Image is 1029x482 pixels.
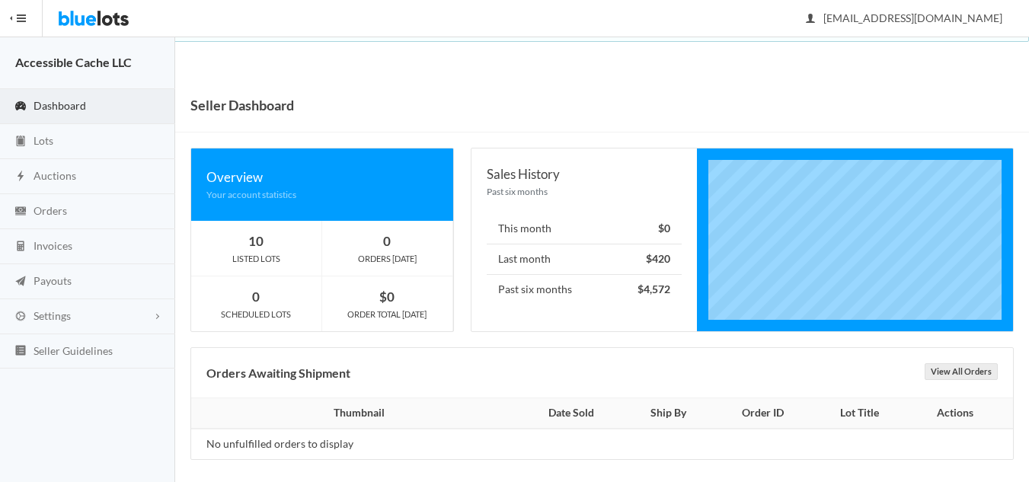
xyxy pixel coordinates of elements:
[191,429,518,459] td: No unfulfilled orders to display
[13,310,28,324] ion-icon: cog
[34,204,67,217] span: Orders
[34,99,86,112] span: Dashboard
[638,282,670,295] strong: $4,572
[34,274,72,287] span: Payouts
[803,12,818,27] ion-icon: person
[518,398,625,429] th: Date Sold
[13,135,28,149] ion-icon: clipboard
[379,289,395,305] strong: $0
[206,187,438,202] div: Your account statistics
[15,55,132,69] strong: Accessible Cache LLC
[925,363,998,380] a: View All Orders
[13,205,28,219] ion-icon: cash
[658,222,670,235] strong: $0
[322,252,452,266] div: ORDERS [DATE]
[487,184,682,199] div: Past six months
[13,275,28,289] ion-icon: paper plane
[190,94,294,117] h1: Seller Dashboard
[487,244,682,275] li: Last month
[191,308,321,321] div: SCHEDULED LOTS
[34,169,76,182] span: Auctions
[206,167,438,187] div: Overview
[322,308,452,321] div: ORDER TOTAL [DATE]
[487,274,682,305] li: Past six months
[34,134,53,147] span: Lots
[34,344,113,357] span: Seller Guidelines
[248,233,264,249] strong: 10
[13,344,28,359] ion-icon: list box
[807,11,1002,24] span: [EMAIL_ADDRESS][DOMAIN_NAME]
[13,240,28,254] ion-icon: calculator
[191,252,321,266] div: LISTED LOTS
[646,252,670,265] strong: $420
[906,398,1013,429] th: Actions
[206,365,350,380] b: Orders Awaiting Shipment
[383,233,391,249] strong: 0
[34,309,71,322] span: Settings
[13,100,28,114] ion-icon: speedometer
[625,398,713,429] th: Ship By
[813,398,906,429] th: Lot Title
[252,289,260,305] strong: 0
[487,214,682,244] li: This month
[487,164,682,184] div: Sales History
[191,398,518,429] th: Thumbnail
[13,170,28,184] ion-icon: flash
[34,239,72,252] span: Invoices
[713,398,813,429] th: Order ID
